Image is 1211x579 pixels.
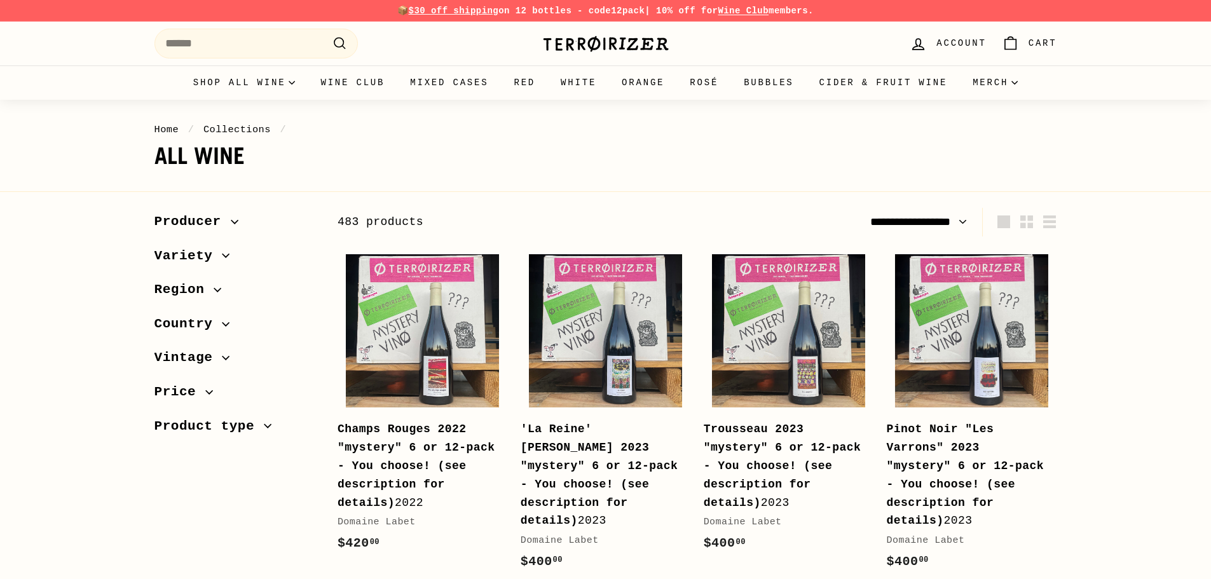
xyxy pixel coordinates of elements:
[611,6,645,16] strong: 12pack
[154,124,179,135] a: Home
[994,25,1065,62] a: Cart
[704,246,874,566] a: Trousseau 2023 "mystery" 6 or 12-pack - You choose! (see description for details)2023Domaine Labet
[704,536,746,550] span: $400
[338,246,508,566] a: Champs Rouges 2022 "mystery" 6 or 12-pack - You choose! (see description for details)2022Domaine ...
[308,65,397,100] a: Wine Club
[154,144,1057,169] h1: All wine
[609,65,677,100] a: Orange
[887,533,1044,548] div: Domaine Labet
[887,423,1044,527] b: Pinot Noir "Les Varrons" 2023 "mystery" 6 or 12-pack - You choose! (see description for details)
[521,423,678,527] b: 'La Reine' [PERSON_NAME] 2023 "mystery" 6 or 12-pack - You choose! (see description for details)
[338,420,495,512] div: 2022
[154,245,222,267] span: Variety
[154,276,317,310] button: Region
[936,36,986,50] span: Account
[154,279,214,301] span: Region
[1029,36,1057,50] span: Cart
[397,65,501,100] a: Mixed Cases
[548,65,609,100] a: White
[154,313,222,335] span: Country
[919,555,928,564] sup: 00
[704,420,861,512] div: 2023
[902,25,994,62] a: Account
[338,515,495,530] div: Domaine Labet
[718,6,769,16] a: Wine Club
[154,381,206,403] span: Price
[154,344,317,378] button: Vintage
[154,310,317,344] button: Country
[181,65,308,100] summary: Shop all wine
[277,124,290,135] span: /
[154,347,222,369] span: Vintage
[338,536,380,550] span: $420
[677,65,731,100] a: Rosé
[154,416,264,437] span: Product type
[807,65,961,100] a: Cider & Fruit Wine
[154,122,1057,137] nav: breadcrumbs
[553,555,563,564] sup: 00
[501,65,548,100] a: Red
[735,538,745,547] sup: 00
[154,211,231,233] span: Producer
[154,242,317,276] button: Variety
[521,554,563,569] span: $400
[409,6,499,16] span: $30 off shipping
[731,65,806,100] a: Bubbles
[338,213,697,231] div: 483 products
[960,65,1030,100] summary: Merch
[887,554,929,569] span: $400
[154,412,317,447] button: Product type
[154,378,317,412] button: Price
[154,208,317,242] button: Producer
[338,423,495,508] b: Champs Rouges 2022 "mystery" 6 or 12-pack - You choose! (see description for details)
[887,420,1044,530] div: 2023
[185,124,198,135] span: /
[370,538,380,547] sup: 00
[521,420,678,530] div: 2023
[129,65,1083,100] div: Primary
[704,423,861,508] b: Trousseau 2023 "mystery" 6 or 12-pack - You choose! (see description for details)
[521,533,678,548] div: Domaine Labet
[704,515,861,530] div: Domaine Labet
[154,4,1057,18] p: 📦 on 12 bottles - code | 10% off for members.
[203,124,271,135] a: Collections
